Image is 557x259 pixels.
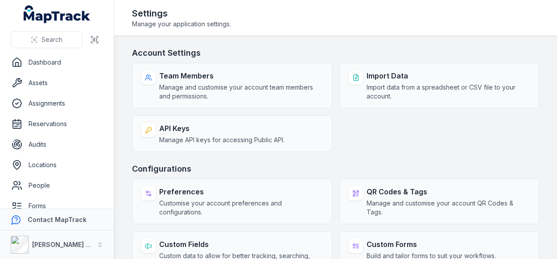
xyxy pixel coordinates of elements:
[159,239,323,250] strong: Custom Fields
[7,95,107,112] a: Assignments
[339,63,540,108] a: Import DataImport data from a spreadsheet or CSV file to your account.
[32,241,94,248] strong: [PERSON_NAME] Air
[159,186,323,197] strong: Preferences
[11,31,83,48] button: Search
[132,63,332,108] a: Team MembersManage and customise your account team members and permissions.
[159,83,323,101] span: Manage and customise your account team members and permissions.
[367,239,496,250] strong: Custom Forms
[132,7,231,20] h2: Settings
[132,179,332,224] a: PreferencesCustomise your account preferences and configurations.
[7,136,107,153] a: Audits
[367,83,530,101] span: Import data from a spreadsheet or CSV file to your account.
[367,186,530,197] strong: QR Codes & Tags
[7,177,107,194] a: People
[159,136,285,144] span: Manage API keys for accessing Public API.
[132,47,539,59] h3: Account Settings
[7,74,107,92] a: Assets
[41,35,62,44] span: Search
[159,123,285,134] strong: API Keys
[28,216,87,223] strong: Contact MapTrack
[7,53,107,71] a: Dashboard
[7,197,107,215] a: Forms
[367,70,530,81] strong: Import Data
[132,115,332,152] a: API KeysManage API keys for accessing Public API.
[7,115,107,133] a: Reservations
[367,199,530,217] span: Manage and customise your account QR Codes & Tags.
[132,20,231,29] span: Manage your application settings.
[159,199,323,217] span: Customise your account preferences and configurations.
[132,163,539,175] h3: Configurations
[24,5,91,23] a: MapTrack
[7,156,107,174] a: Locations
[339,179,540,224] a: QR Codes & TagsManage and customise your account QR Codes & Tags.
[159,70,323,81] strong: Team Members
